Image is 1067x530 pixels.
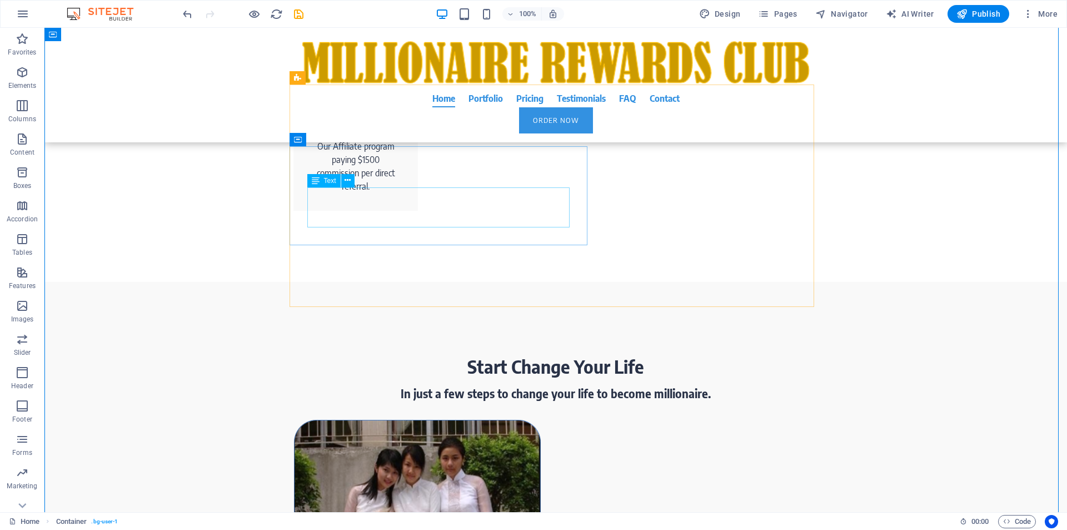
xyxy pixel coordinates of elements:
[1023,8,1058,19] span: More
[815,8,868,19] span: Navigator
[247,7,261,21] button: Click here to leave preview mode and continue editing
[886,8,934,19] span: AI Writer
[181,7,194,21] button: undo
[1003,515,1031,528] span: Code
[519,7,537,21] h6: 100%
[11,382,33,390] p: Header
[181,8,194,21] i: Undo: Change text (Ctrl+Z)
[881,5,939,23] button: AI Writer
[9,515,39,528] a: Click to cancel selection. Double-click to open Pages
[979,517,981,526] span: :
[811,5,872,23] button: Navigator
[270,7,283,21] button: reload
[270,8,283,21] i: Reload page
[8,48,36,57] p: Favorites
[948,5,1009,23] button: Publish
[292,7,305,21] button: save
[8,81,37,90] p: Elements
[13,181,32,190] p: Boxes
[1045,515,1058,528] button: Usercentrics
[64,7,147,21] img: Editor Logo
[10,148,34,157] p: Content
[12,448,32,457] p: Forms
[11,315,34,324] p: Images
[8,115,36,123] p: Columns
[1018,5,1062,23] button: More
[7,482,37,491] p: Marketing
[548,9,558,19] i: On resize automatically adjust zoom level to fit chosen device.
[695,5,745,23] div: Design (Ctrl+Alt+Y)
[758,8,797,19] span: Pages
[12,415,32,424] p: Footer
[956,8,1000,19] span: Publish
[9,281,36,290] p: Features
[7,215,38,224] p: Accordion
[502,7,542,21] button: 100%
[56,515,87,528] span: Click to select. Double-click to edit
[56,515,118,528] nav: breadcrumb
[324,177,336,184] span: Text
[292,8,305,21] i: Save (Ctrl+S)
[12,248,32,257] p: Tables
[14,348,31,357] p: Slider
[754,5,801,23] button: Pages
[91,515,118,528] span: . bg-user-1
[699,8,741,19] span: Design
[971,515,989,528] span: 00 00
[960,515,989,528] h6: Session time
[998,515,1036,528] button: Code
[695,5,745,23] button: Design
